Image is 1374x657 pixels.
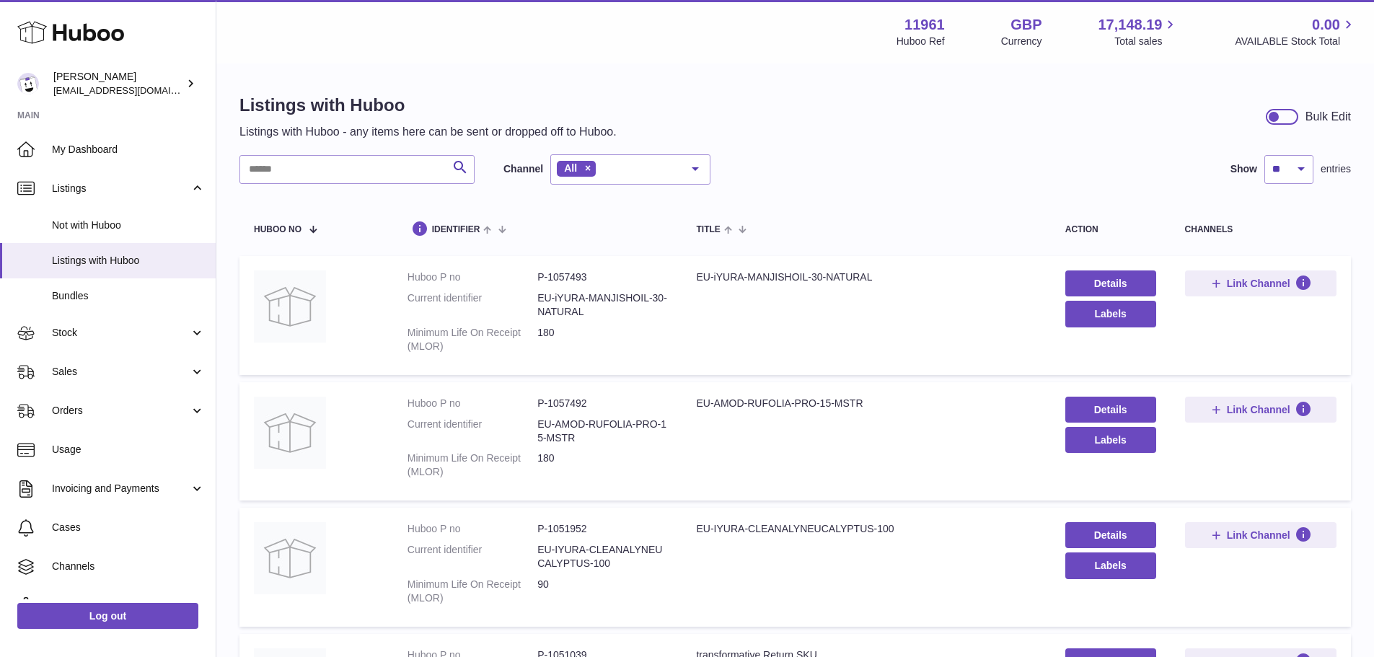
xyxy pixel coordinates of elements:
div: EU-iYURA-MANJISHOIL-30-NATURAL [696,270,1036,284]
span: title [696,225,720,234]
span: Link Channel [1227,529,1290,542]
div: action [1065,225,1156,234]
img: EU-iYURA-MANJISHOIL-30-NATURAL [254,270,326,343]
span: Sales [52,365,190,379]
strong: GBP [1010,15,1041,35]
span: Invoicing and Payments [52,482,190,495]
span: AVAILABLE Stock Total [1235,35,1357,48]
dt: Huboo P no [408,522,537,536]
span: Total sales [1114,35,1179,48]
div: EU-AMOD-RUFOLIA-PRO-15-MSTR [696,397,1036,410]
dt: Minimum Life On Receipt (MLOR) [408,451,537,479]
span: All [564,162,577,174]
dt: Huboo P no [408,270,537,284]
img: EU-IYURA-CLEANALYNEUCALYPTUS-100 [254,522,326,594]
a: Details [1065,522,1156,548]
dt: Current identifier [408,543,537,570]
span: Link Channel [1227,403,1290,416]
div: Huboo Ref [897,35,945,48]
span: 17,148.19 [1098,15,1162,35]
button: Labels [1065,427,1156,453]
span: [EMAIL_ADDRESS][DOMAIN_NAME] [53,84,212,96]
button: Link Channel [1185,522,1336,548]
dt: Current identifier [408,291,537,319]
span: Link Channel [1227,277,1290,290]
dd: 180 [537,326,667,353]
span: 0.00 [1312,15,1340,35]
dt: Huboo P no [408,397,537,410]
span: Stock [52,326,190,340]
strong: 11961 [904,15,945,35]
dt: Minimum Life On Receipt (MLOR) [408,326,537,353]
span: Huboo no [254,225,301,234]
div: Currency [1001,35,1042,48]
dd: EU-iYURA-MANJISHOIL-30-NATURAL [537,291,667,319]
button: Link Channel [1185,270,1336,296]
span: Usage [52,443,205,457]
dt: Current identifier [408,418,537,445]
dd: P-1057492 [537,397,667,410]
dd: 180 [537,451,667,479]
dd: EU-AMOD-RUFOLIA-PRO-15-MSTR [537,418,667,445]
dd: EU-IYURA-CLEANALYNEUCALYPTUS-100 [537,543,667,570]
div: channels [1185,225,1336,234]
label: Channel [503,162,543,176]
button: Link Channel [1185,397,1336,423]
span: Orders [52,404,190,418]
dd: 90 [537,578,667,605]
a: Details [1065,270,1156,296]
button: Labels [1065,301,1156,327]
span: Settings [52,599,205,612]
a: Log out [17,603,198,629]
span: entries [1321,162,1351,176]
h1: Listings with Huboo [239,94,617,117]
span: identifier [432,225,480,234]
span: Not with Huboo [52,219,205,232]
button: Labels [1065,552,1156,578]
a: Details [1065,397,1156,423]
img: EU-AMOD-RUFOLIA-PRO-15-MSTR [254,397,326,469]
dd: P-1051952 [537,522,667,536]
span: Listings with Huboo [52,254,205,268]
span: Listings [52,182,190,195]
a: 0.00 AVAILABLE Stock Total [1235,15,1357,48]
span: Channels [52,560,205,573]
span: My Dashboard [52,143,205,156]
label: Show [1230,162,1257,176]
div: Bulk Edit [1305,109,1351,125]
div: EU-IYURA-CLEANALYNEUCALYPTUS-100 [696,522,1036,536]
dd: P-1057493 [537,270,667,284]
span: Cases [52,521,205,534]
p: Listings with Huboo - any items here can be sent or dropped off to Huboo. [239,124,617,140]
img: internalAdmin-11961@internal.huboo.com [17,73,39,94]
span: Bundles [52,289,205,303]
a: 17,148.19 Total sales [1098,15,1179,48]
dt: Minimum Life On Receipt (MLOR) [408,578,537,605]
div: [PERSON_NAME] [53,70,183,97]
